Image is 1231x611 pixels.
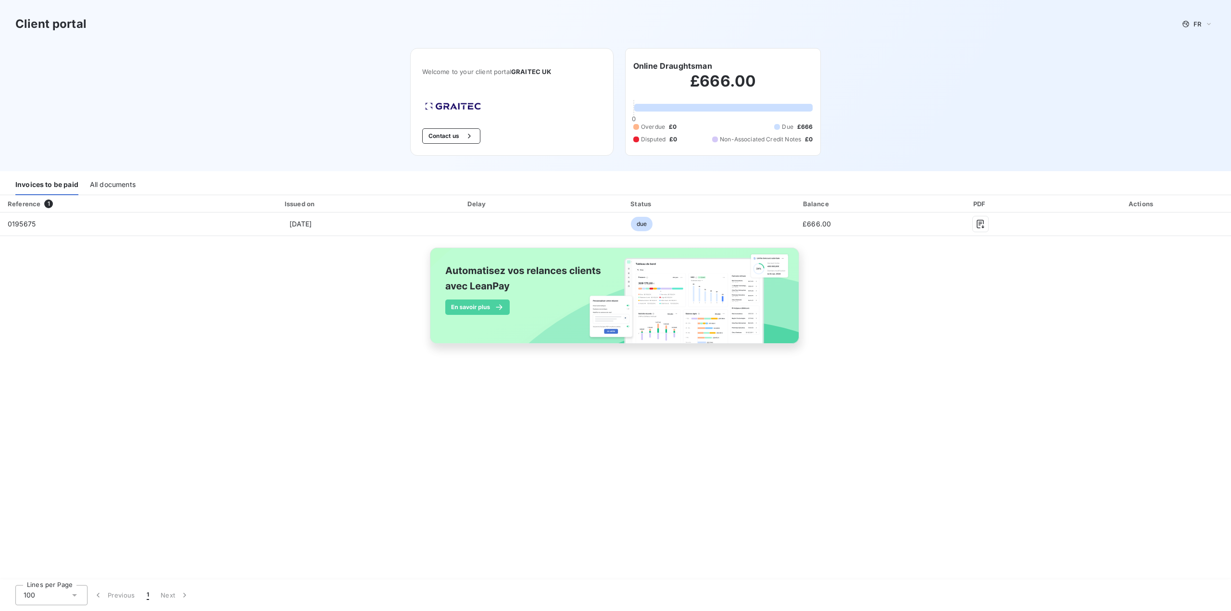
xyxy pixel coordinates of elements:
span: £666 [797,123,813,131]
span: £666.00 [803,220,831,228]
h6: Online Draughtsman [633,60,712,72]
h2: £666.00 [633,72,813,100]
img: Company logo [422,100,484,113]
div: Delay [399,199,556,209]
img: banner [421,242,810,360]
span: £0 [669,123,677,131]
span: 1 [147,590,149,600]
button: Contact us [422,128,480,144]
div: Invoices to be paid [15,175,78,195]
span: 1 [44,200,53,208]
span: [DATE] [289,220,312,228]
span: GRAITEC UK [511,68,552,75]
span: 0 [632,115,636,123]
span: FR [1193,20,1201,28]
div: Actions [1055,199,1229,209]
h3: Client portal [15,15,87,33]
span: £0 [669,135,677,144]
div: Status [560,199,724,209]
button: 1 [141,585,155,605]
span: 100 [24,590,35,600]
div: PDF [910,199,1051,209]
span: 0195675 [8,220,36,228]
span: Overdue [641,123,665,131]
span: Disputed [641,135,666,144]
div: Reference [8,200,40,208]
div: Issued on [206,199,395,209]
span: Due [782,123,793,131]
span: Non-Associated Credit Notes [720,135,801,144]
div: All documents [90,175,136,195]
button: Previous [88,585,141,605]
div: Balance [728,199,906,209]
button: Next [155,585,195,605]
span: due [631,217,653,231]
span: Welcome to your client portal [422,68,602,75]
span: £0 [805,135,813,144]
